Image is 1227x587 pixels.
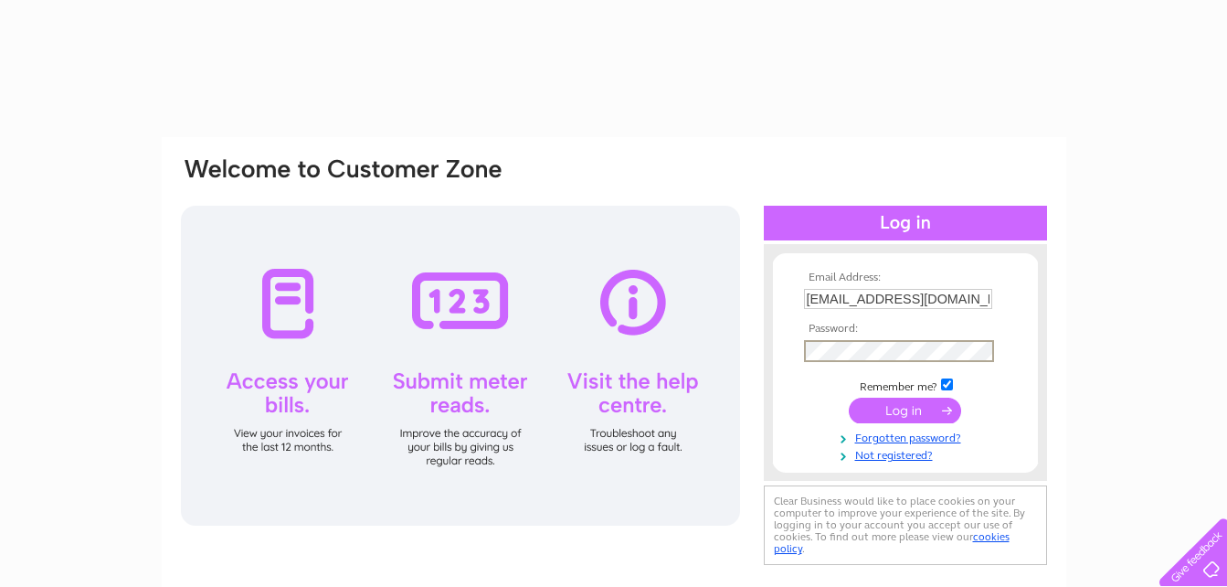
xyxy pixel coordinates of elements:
div: Clear Business would like to place cookies on your computer to improve your experience of the sit... [764,486,1047,565]
th: Email Address: [799,272,1011,284]
td: Remember me? [799,376,1011,394]
th: Password: [799,323,1011,336]
input: Submit [849,398,961,423]
a: cookies policy [774,530,1010,555]
a: Not registered? [804,445,1011,463]
a: Forgotten password? [804,428,1011,445]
